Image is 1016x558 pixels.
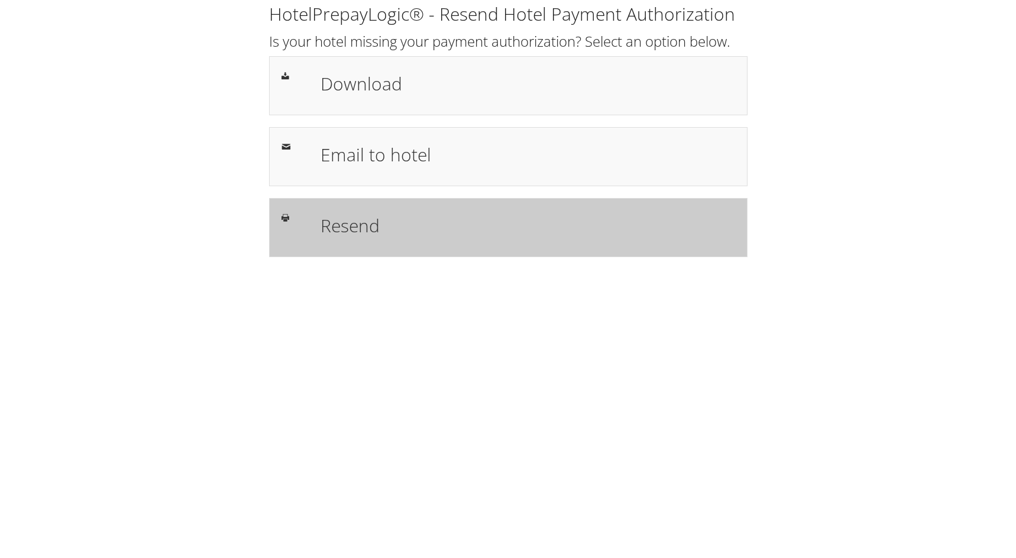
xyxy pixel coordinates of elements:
h2: Is your hotel missing your payment authorization? Select an option below. [269,31,748,51]
a: Download [269,56,748,115]
h1: Download [321,70,735,97]
h1: HotelPrepayLogic® - Resend Hotel Payment Authorization [269,2,748,27]
h1: Email to hotel [321,141,735,168]
a: Resend [269,198,748,257]
a: Email to hotel [269,127,748,186]
h1: Resend [321,212,735,239]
